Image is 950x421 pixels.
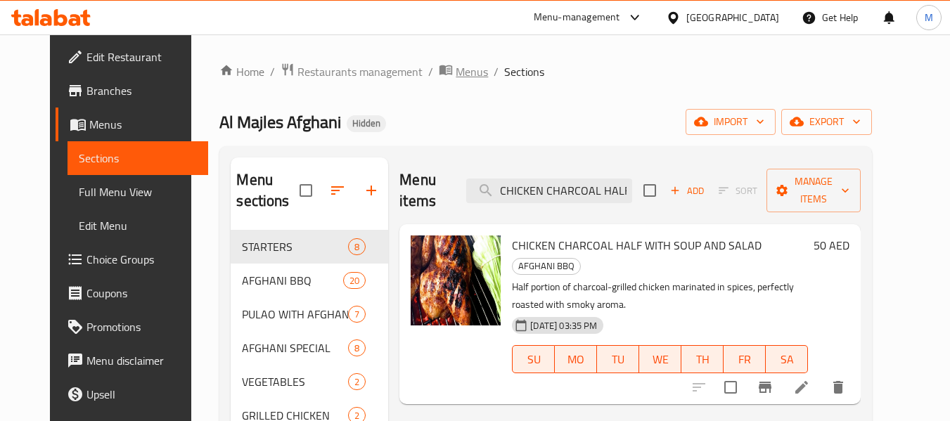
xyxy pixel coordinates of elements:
a: Home [219,63,264,80]
span: Coupons [86,285,198,302]
button: TH [681,345,724,373]
span: TU [603,349,634,370]
a: Menus [56,108,209,141]
span: Al Majles Afghani [219,106,341,138]
span: SU [518,349,549,370]
div: STARTERS8 [231,230,388,264]
div: AFGHANI BBQ [512,258,581,275]
a: Sections [68,141,209,175]
span: Select section first [710,180,766,202]
span: FR [729,349,760,370]
span: Menus [89,116,198,133]
span: 2 [349,375,365,389]
span: AFGHANI SPECIAL [242,339,348,356]
h2: Menu sections [236,169,300,212]
button: export [781,109,872,135]
span: [DATE] 03:35 PM [525,319,603,332]
span: Select all sections [291,176,321,205]
button: import [686,109,776,135]
div: AFGHANI BBQ20 [231,264,388,297]
a: Choice Groups [56,242,209,276]
span: Manage items [778,173,849,208]
button: Manage items [766,169,861,212]
a: Edit menu item [793,379,810,396]
span: AFGHANI BBQ [242,272,343,289]
button: TU [597,345,639,373]
li: / [494,63,499,80]
span: Choice Groups [86,251,198,268]
div: items [343,272,366,289]
a: Restaurants management [281,63,423,81]
div: PULAO WITH AFGHANI BBQ7 [231,297,388,331]
button: FR [724,345,766,373]
h2: Menu items [399,169,449,212]
button: Add [665,180,710,202]
span: Add [668,183,706,199]
span: Upsell [86,386,198,403]
span: Branches [86,82,198,99]
a: Upsell [56,377,209,411]
span: Hidden [347,117,386,129]
div: Hidden [347,115,386,132]
span: Select to update [716,373,745,402]
div: AFGHANI SPECIAL8 [231,331,388,365]
input: search [466,179,632,203]
a: Coupons [56,276,209,310]
span: AFGHANI BBQ [513,258,580,274]
span: Sections [79,150,198,167]
span: Edit Menu [79,217,198,234]
a: Branches [56,74,209,108]
span: import [697,113,764,131]
div: items [348,238,366,255]
a: Edit Restaurant [56,40,209,74]
div: Menu-management [534,9,620,26]
a: Edit Menu [68,209,209,242]
div: items [348,339,366,356]
div: [GEOGRAPHIC_DATA] [686,10,779,25]
span: Menus [456,63,488,80]
a: Menu disclaimer [56,344,209,377]
span: WE [645,349,676,370]
button: Add section [354,174,388,207]
button: MO [555,345,597,373]
span: Promotions [86,318,198,335]
div: items [348,373,366,390]
span: 8 [349,240,365,254]
span: Sort sections [321,174,354,207]
span: STARTERS [242,238,348,255]
li: / [428,63,433,80]
a: Promotions [56,310,209,344]
div: items [348,306,366,323]
span: VEGETABLES [242,373,348,390]
span: 7 [349,308,365,321]
span: Sections [504,63,544,80]
p: Half portion of charcoal-grilled chicken marinated in spices, perfectly roasted with smoky aroma. [512,278,808,313]
button: SA [766,345,808,373]
a: Full Menu View [68,175,209,209]
button: Branch-specific-item [748,370,782,404]
span: TH [687,349,718,370]
span: Full Menu View [79,183,198,200]
span: 20 [344,274,365,287]
li: / [270,63,275,80]
button: SU [512,345,555,373]
div: VEGETABLES2 [231,365,388,399]
span: Edit Restaurant [86,48,198,65]
span: PULAO WITH AFGHANI BBQ [242,306,348,323]
a: Menus [439,63,488,81]
h6: 50 AED [814,235,849,255]
span: Restaurants management [297,63,423,80]
span: SA [771,349,802,370]
img: CHICKEN CHARCOAL HALF WITH SOUP AND SALAD [411,235,501,325]
span: CHICKEN CHARCOAL HALF WITH SOUP AND SALAD [512,235,762,256]
span: export [792,113,861,131]
span: 8 [349,342,365,355]
nav: breadcrumb [219,63,872,81]
span: M [925,10,933,25]
button: delete [821,370,855,404]
span: MO [560,349,591,370]
button: WE [639,345,681,373]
